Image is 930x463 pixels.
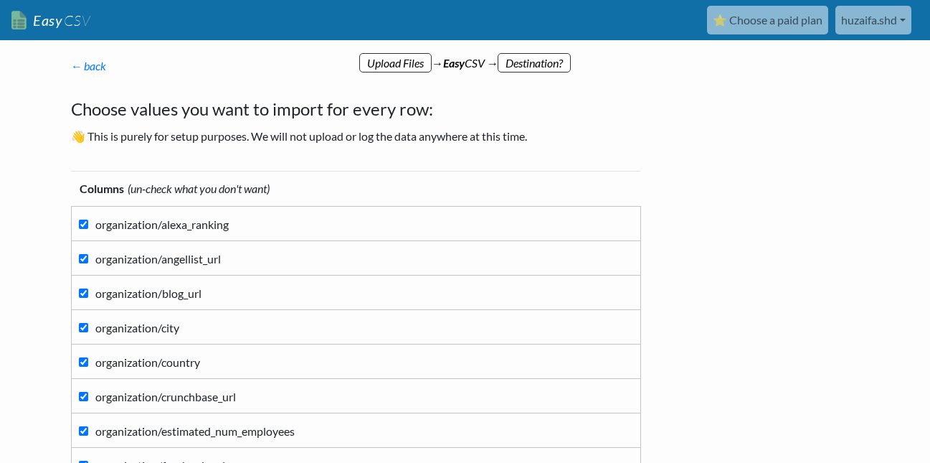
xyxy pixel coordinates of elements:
a: ← back [71,59,107,73]
div: → CSV → [57,40,874,72]
input: organization/estimated_num_employees [79,426,88,436]
input: organization/alexa_ranking [79,220,88,229]
p: 👋 This is purely for setup purposes. We will not upload or log the data anywhere at this time. [71,128,655,145]
input: organization/city [79,323,88,332]
span: organization/crunchbase_url [95,390,236,403]
a: EasyCSV [11,6,90,35]
span: CSV [62,11,90,29]
i: (un-check what you don't want) [128,182,270,195]
span: organization/estimated_num_employees [95,424,295,438]
h4: Choose values you want to import for every row: [71,96,655,122]
input: organization/country [79,357,88,367]
span: organization/city [95,321,179,335]
th: Columns [71,172,640,207]
a: huzaifa.shd [835,6,911,34]
span: organization/blog_url [95,286,201,300]
span: organization/alexa_ranking [95,218,229,231]
span: organization/country [95,355,200,369]
input: organization/crunchbase_url [79,392,88,401]
input: organization/angellist_url [79,254,88,263]
input: organization/blog_url [79,289,88,298]
span: organization/angellist_url [95,252,221,266]
a: ⭐ Choose a paid plan [707,6,828,34]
